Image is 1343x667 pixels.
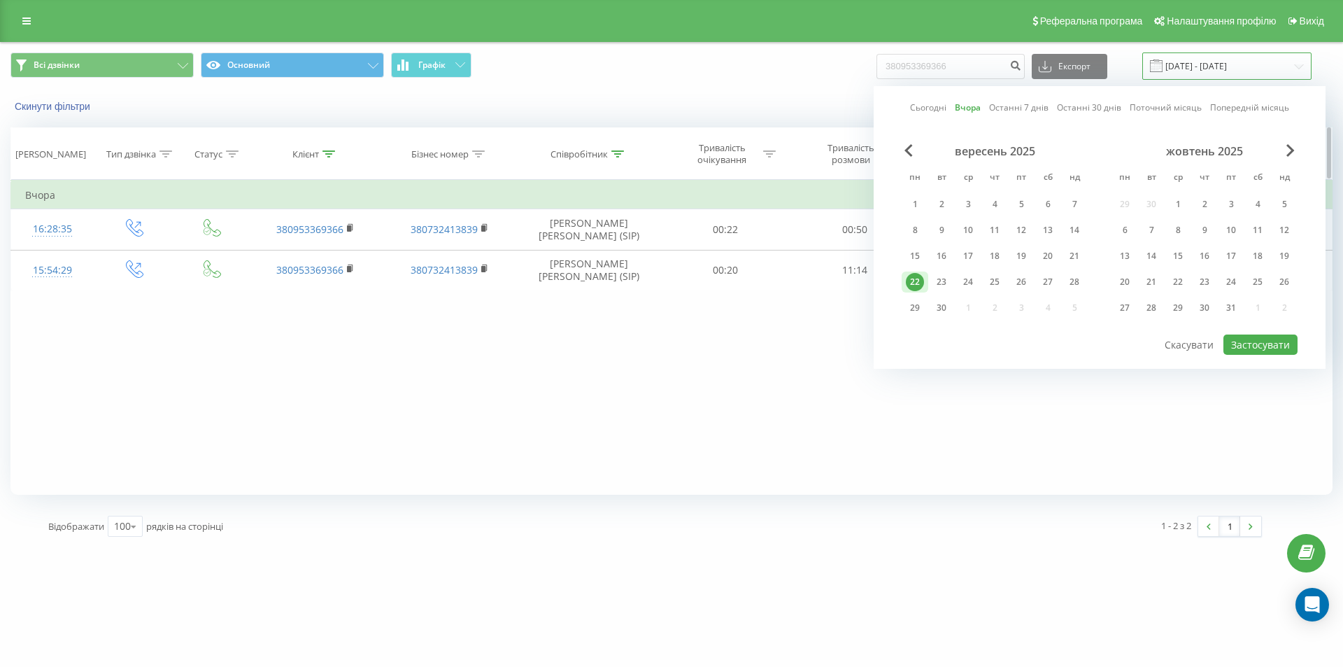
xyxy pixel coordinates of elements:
[1165,246,1191,267] div: ср 15 жовт 2025 р.
[34,59,80,71] span: Всі дзвінки
[1111,272,1138,293] div: пн 20 жовт 2025 р.
[876,54,1025,79] input: Пошук за номером
[1191,220,1218,241] div: чт 9 жовт 2025 р.
[1111,220,1138,241] div: пн 6 жовт 2025 р.
[1035,246,1061,267] div: сб 20 вер 2025 р.
[928,297,955,318] div: вт 30 вер 2025 р.
[902,272,928,293] div: пн 22 вер 2025 р.
[1165,220,1191,241] div: ср 8 жовт 2025 р.
[1218,220,1244,241] div: пт 10 жовт 2025 р.
[1167,15,1276,27] span: Налаштування профілю
[194,148,222,160] div: Статус
[906,273,924,291] div: 22
[1065,247,1083,265] div: 21
[1195,247,1214,265] div: 16
[1195,273,1214,291] div: 23
[1218,297,1244,318] div: пт 31 жовт 2025 р.
[1064,168,1085,189] abbr: неділя
[902,297,928,318] div: пн 29 вер 2025 р.
[1275,273,1293,291] div: 26
[1195,221,1214,239] div: 9
[1195,299,1214,317] div: 30
[928,194,955,215] div: вт 2 вер 2025 р.
[1295,588,1329,622] div: Open Intercom Messenger
[1244,220,1271,241] div: сб 11 жовт 2025 р.
[1271,246,1298,267] div: нд 19 жовт 2025 р.
[1008,194,1035,215] div: пт 5 вер 2025 р.
[1035,272,1061,293] div: сб 27 вер 2025 р.
[1274,168,1295,189] abbr: неділя
[981,194,1008,215] div: чт 4 вер 2025 р.
[1249,195,1267,213] div: 4
[1061,246,1088,267] div: нд 21 вер 2025 р.
[411,223,478,236] a: 380732413839
[25,257,80,284] div: 15:54:29
[1271,220,1298,241] div: нд 12 жовт 2025 р.
[1141,168,1162,189] abbr: вівторок
[1165,272,1191,293] div: ср 22 жовт 2025 р.
[986,273,1004,291] div: 25
[1191,272,1218,293] div: чт 23 жовт 2025 р.
[986,247,1004,265] div: 18
[932,221,951,239] div: 9
[1249,247,1267,265] div: 18
[11,181,1333,209] td: Вчора
[955,246,981,267] div: ср 17 вер 2025 р.
[661,250,790,290] td: 00:20
[1169,195,1187,213] div: 1
[928,220,955,241] div: вт 9 вер 2025 р.
[550,148,608,160] div: Співробітник
[902,144,1088,158] div: вересень 2025
[661,209,790,250] td: 00:22
[1218,246,1244,267] div: пт 17 жовт 2025 р.
[1169,273,1187,291] div: 22
[1169,221,1187,239] div: 8
[955,220,981,241] div: ср 10 вер 2025 р.
[1244,246,1271,267] div: сб 18 жовт 2025 р.
[1222,273,1240,291] div: 24
[292,148,319,160] div: Клієнт
[1012,221,1030,239] div: 12
[201,52,384,78] button: Основний
[25,216,80,243] div: 16:28:35
[1040,15,1143,27] span: Реферальна програма
[1138,220,1165,241] div: вт 7 жовт 2025 р.
[981,272,1008,293] div: чт 25 вер 2025 р.
[959,195,977,213] div: 3
[959,247,977,265] div: 17
[1275,247,1293,265] div: 19
[1218,194,1244,215] div: пт 3 жовт 2025 р.
[1130,101,1202,114] a: Поточний місяць
[1223,335,1298,355] button: Застосувати
[906,299,924,317] div: 29
[1039,273,1057,291] div: 27
[1012,247,1030,265] div: 19
[928,246,955,267] div: вт 16 вер 2025 р.
[959,273,977,291] div: 24
[1142,273,1160,291] div: 21
[1191,246,1218,267] div: чт 16 жовт 2025 р.
[1061,220,1088,241] div: нд 14 вер 2025 р.
[1191,297,1218,318] div: чт 30 жовт 2025 р.
[1249,221,1267,239] div: 11
[1116,247,1134,265] div: 13
[931,168,952,189] abbr: вівторок
[906,221,924,239] div: 8
[1167,168,1188,189] abbr: середа
[986,195,1004,213] div: 4
[1116,299,1134,317] div: 27
[1011,168,1032,189] abbr: п’ятниця
[1065,221,1083,239] div: 14
[1195,195,1214,213] div: 2
[932,273,951,291] div: 23
[276,223,343,236] a: 380953369366
[391,52,471,78] button: Графік
[1114,168,1135,189] abbr: понеділок
[1037,168,1058,189] abbr: субота
[276,263,343,276] a: 380953369366
[10,100,97,113] button: Скинути фільтри
[910,101,946,114] a: Сьогодні
[1065,273,1083,291] div: 28
[48,520,104,533] span: Відображати
[418,60,446,70] span: Графік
